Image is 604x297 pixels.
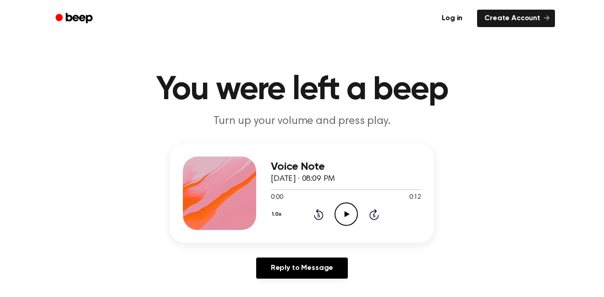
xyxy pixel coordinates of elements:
p: Turn up your volume and press play. [126,114,478,129]
h1: You were left a beep [67,73,537,106]
h3: Voice Note [271,161,421,173]
span: [DATE] · 08:09 PM [271,175,335,183]
a: Create Account [477,10,555,27]
span: 0:12 [409,193,421,202]
button: 1.0x [271,207,285,222]
a: Log in [433,8,472,29]
span: 0:00 [271,193,283,202]
a: Reply to Message [256,258,348,279]
a: Beep [49,10,101,28]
